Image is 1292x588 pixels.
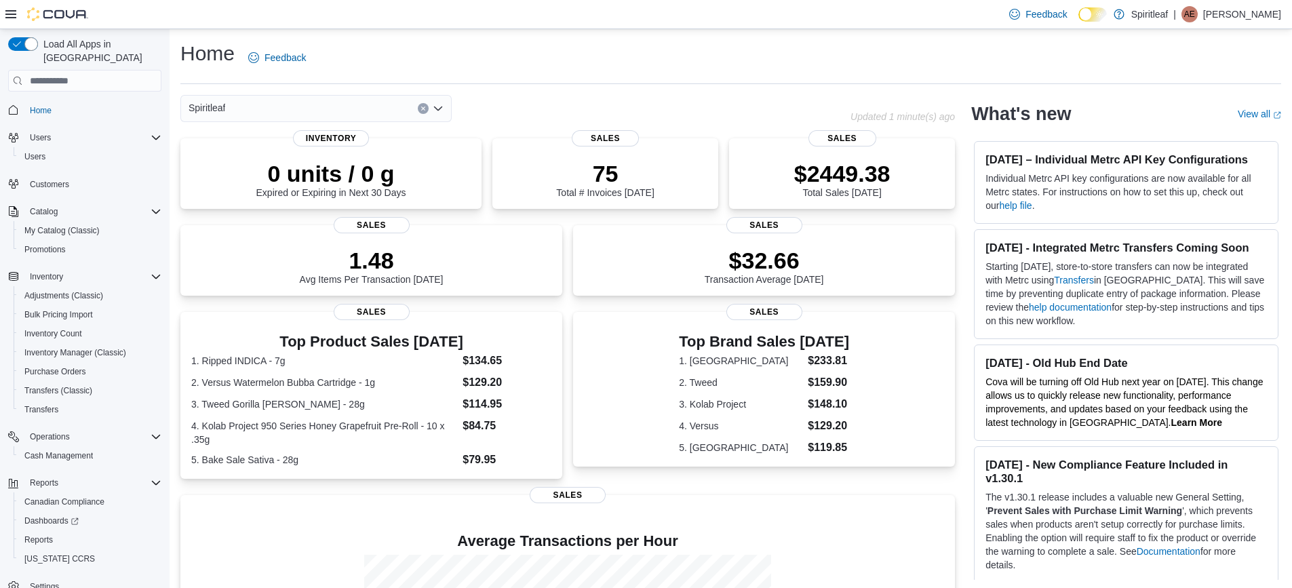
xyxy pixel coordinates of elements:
a: Purchase Orders [19,364,92,380]
button: Operations [24,429,75,445]
h3: [DATE] - Integrated Metrc Transfers Coming Soon [985,241,1267,254]
dd: $233.81 [808,353,849,369]
a: Dashboards [14,511,167,530]
span: Sales [334,217,410,233]
h1: Home [180,40,235,67]
button: Reports [24,475,64,491]
p: $2449.38 [794,160,890,187]
dd: $129.20 [808,418,849,434]
span: Home [24,101,161,118]
span: Sales [334,304,410,320]
span: Sales [530,487,606,503]
span: Transfers (Classic) [24,385,92,396]
a: Inventory Count [19,326,87,342]
a: Transfers (Classic) [19,383,98,399]
h4: Average Transactions per Hour [191,533,944,549]
span: Catalog [24,203,161,220]
button: Adjustments (Classic) [14,286,167,305]
h3: [DATE] - New Compliance Feature Included in v1.30.1 [985,458,1267,485]
dt: 1. Ripped INDICA - 7g [191,354,457,368]
a: Learn More [1171,417,1222,428]
span: AE [1184,6,1195,22]
button: Users [24,130,56,146]
dd: $114.95 [463,396,551,412]
p: Individual Metrc API key configurations are now available for all Metrc states. For instructions ... [985,172,1267,212]
dt: 3. Kolab Project [679,397,802,411]
span: Reports [24,534,53,545]
span: My Catalog (Classic) [19,222,161,239]
strong: Prevent Sales with Purchase Limit Warning [987,505,1182,516]
dd: $134.65 [463,353,551,369]
a: My Catalog (Classic) [19,222,105,239]
p: Updated 1 minute(s) ago [850,111,955,122]
dt: 4. Versus [679,419,802,433]
a: Users [19,149,51,165]
span: Inventory Manager (Classic) [19,345,161,361]
a: Transfers [19,401,64,418]
button: Users [14,147,167,166]
dd: $159.90 [808,374,849,391]
dt: 2. Tweed [679,376,802,389]
span: Cash Management [24,450,93,461]
span: My Catalog (Classic) [24,225,100,236]
a: Cash Management [19,448,98,464]
span: Dashboards [24,515,79,526]
span: Sales [572,130,640,146]
a: Adjustments (Classic) [19,288,109,304]
dd: $84.75 [463,418,551,434]
a: Bulk Pricing Import [19,307,98,323]
p: The v1.30.1 release includes a valuable new General Setting, ' ', which prevents sales when produ... [985,490,1267,572]
h2: What's new [971,103,1071,125]
a: help documentation [1029,302,1112,313]
button: My Catalog (Classic) [14,221,167,240]
span: Inventory [293,130,369,146]
span: Promotions [19,241,161,258]
span: Cova will be turning off Old Hub next year on [DATE]. This change allows us to quickly release ne... [985,376,1263,428]
span: [US_STATE] CCRS [24,553,95,564]
dt: 5. Bake Sale Sativa - 28g [191,453,457,467]
span: Reports [19,532,161,548]
p: Starting [DATE], store-to-store transfers can now be integrated with Metrc using in [GEOGRAPHIC_D... [985,260,1267,328]
span: Customers [30,179,69,190]
p: $32.66 [705,247,824,274]
dd: $129.20 [463,374,551,391]
button: Promotions [14,240,167,259]
span: Inventory Count [19,326,161,342]
div: Total Sales [DATE] [794,160,890,198]
span: Operations [24,429,161,445]
button: Transfers [14,400,167,419]
button: Clear input [418,103,429,114]
h3: [DATE] – Individual Metrc API Key Configurations [985,153,1267,166]
a: Reports [19,532,58,548]
div: Transaction Average [DATE] [705,247,824,285]
a: Documentation [1137,546,1200,557]
span: Reports [30,477,58,488]
span: Dashboards [19,513,161,529]
span: Home [30,105,52,116]
p: 1.48 [300,247,444,274]
input: Dark Mode [1078,7,1107,22]
button: Canadian Compliance [14,492,167,511]
span: Purchase Orders [19,364,161,380]
span: Transfers [19,401,161,418]
button: Inventory Manager (Classic) [14,343,167,362]
a: Feedback [1004,1,1072,28]
h3: Top Product Sales [DATE] [191,334,551,350]
p: [PERSON_NAME] [1203,6,1281,22]
img: Cova [27,7,88,21]
span: Customers [24,176,161,193]
span: Spiritleaf [189,100,225,116]
span: Sales [726,304,802,320]
span: Users [24,151,45,162]
p: 0 units / 0 g [256,160,406,187]
dt: 5. [GEOGRAPHIC_DATA] [679,441,802,454]
dd: $119.85 [808,439,849,456]
a: Inventory Manager (Classic) [19,345,132,361]
h3: Top Brand Sales [DATE] [679,334,849,350]
a: help file [999,200,1032,211]
a: Promotions [19,241,71,258]
span: Canadian Compliance [19,494,161,510]
button: Home [3,100,167,119]
button: Inventory Count [14,324,167,343]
